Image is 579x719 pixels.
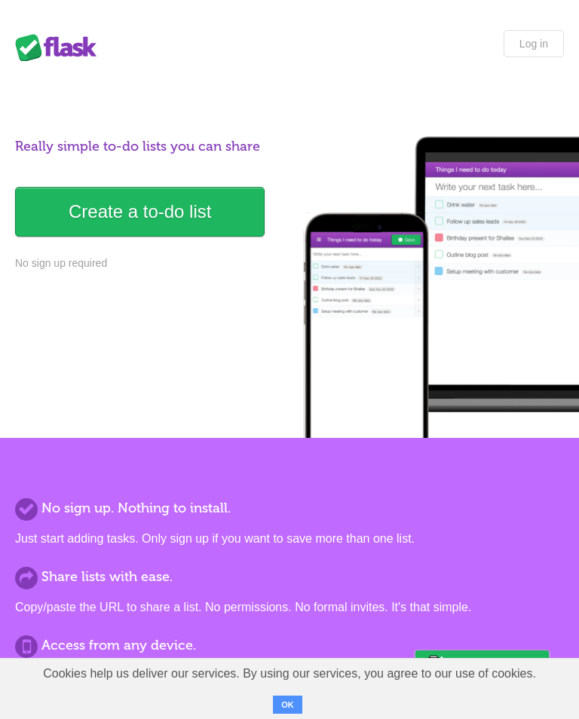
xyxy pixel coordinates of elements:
[15,34,106,61] div: Flask Lists
[423,651,443,677] img: Buy me a coffee
[15,255,564,271] p: No sign up required
[15,187,265,237] a: Create a to-do list
[15,567,564,587] h2: Share lists with ease.
[15,530,564,548] p: Just start adding tasks. Only sign up if you want to save more than one list.
[504,30,564,57] a: Log in
[15,598,564,617] p: Copy/paste the URL to share a list. No permissions. No formal invites. It's that simple.
[28,659,551,689] span: Cookies help us deliver our services. By using our services, you agree to our use of cookies.
[15,498,564,519] h2: No sign up. Nothing to install.
[415,650,549,678] a: Buy me a coffee
[273,696,302,714] button: OK
[15,635,564,656] h2: Access from any device.
[15,136,564,157] h1: Really simple to-do lists you can share
[447,651,541,678] span: Buy me a coffee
